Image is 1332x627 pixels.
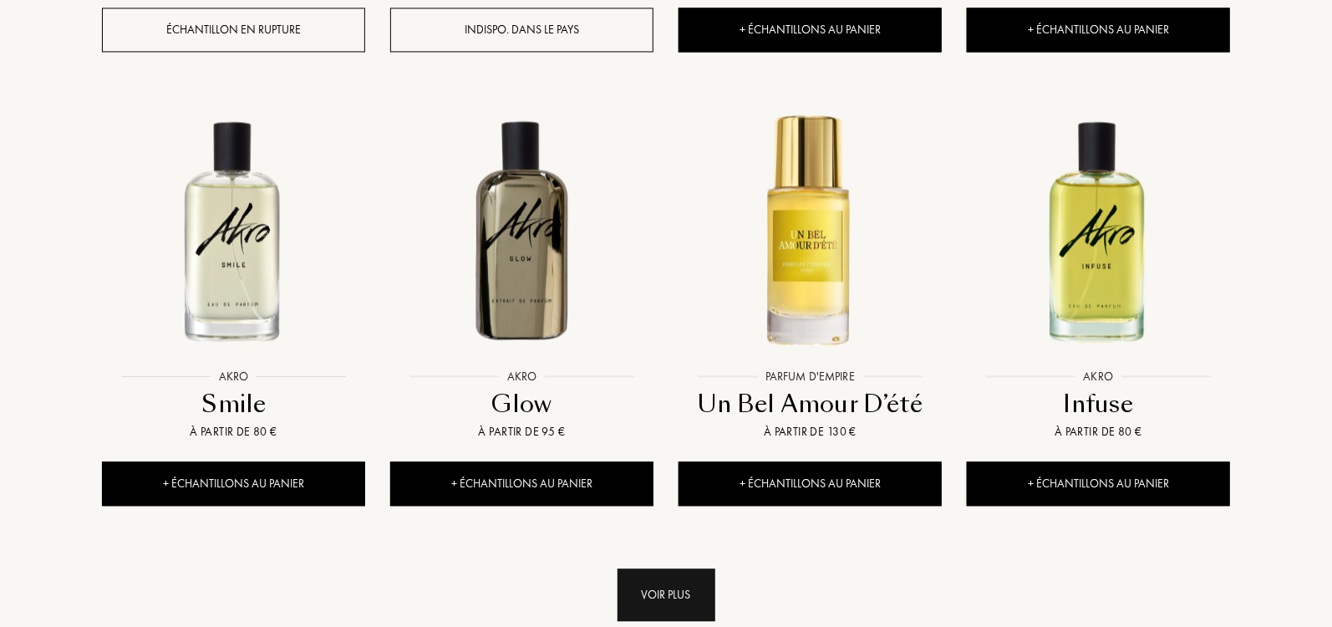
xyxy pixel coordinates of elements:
[390,8,653,52] div: Indispo. dans le pays
[967,8,1230,52] div: + Échantillons au panier
[968,99,1228,359] img: Infuse Akro
[390,81,653,462] a: Glow AkroAkroGlowÀ partir de 95 €
[967,81,1230,462] a: Infuse AkroAkroInfuseÀ partir de 80 €
[967,461,1230,506] div: + Échantillons au panier
[102,8,365,52] div: Échantillon en rupture
[104,99,364,359] img: Smile Akro
[679,461,942,506] div: + Échantillons au panier
[618,568,715,621] div: Voir plus
[109,423,358,441] div: À partir de 80 €
[392,99,652,359] img: Glow Akro
[685,423,935,441] div: À partir de 130 €
[974,423,1223,441] div: À partir de 80 €
[102,81,365,462] a: Smile AkroAkroSmileÀ partir de 80 €
[397,423,647,441] div: À partir de 95 €
[679,8,942,52] div: + Échantillons au panier
[680,99,940,359] img: Un Bel Amour D’été Parfum d'Empire
[102,461,365,506] div: + Échantillons au panier
[390,461,653,506] div: + Échantillons au panier
[679,81,942,462] a: Un Bel Amour D’été Parfum d'EmpireParfum d'EmpireUn Bel Amour D’étéÀ partir de 130 €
